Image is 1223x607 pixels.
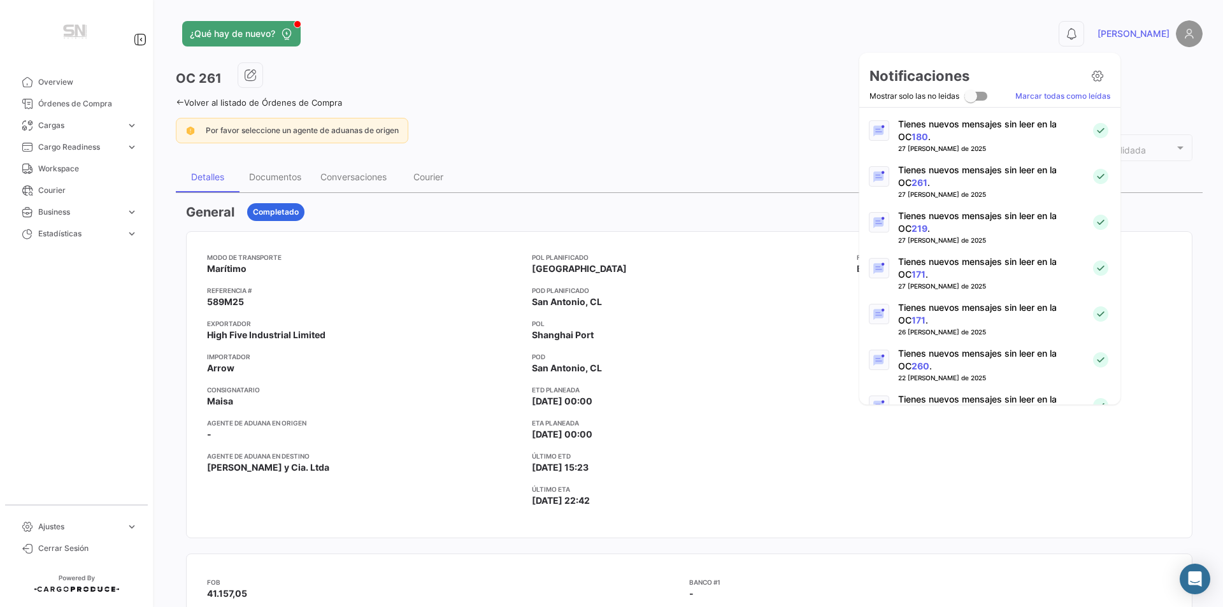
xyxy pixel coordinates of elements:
p: Tienes nuevos mensajes sin leer en la OC . [898,347,1081,373]
img: success-check.svg [1093,215,1108,230]
img: Notification icon [873,262,885,275]
img: success-check.svg [1093,306,1108,322]
h2: Notificaciones [869,67,969,85]
img: success-check.svg [1093,169,1108,184]
p: Tienes nuevos mensajes sin leer en la OC . [898,301,1081,327]
p: Tienes nuevos mensajes sin leer en la OC . [898,164,1081,189]
a: 261 [912,177,927,188]
div: 27 [PERSON_NAME] de 2025 [898,235,986,245]
span: Mostrar solo las no leidas [869,89,959,104]
img: success-check.svg [1093,123,1108,138]
p: Tienes nuevos mensajes sin leer en la OC . [898,255,1081,281]
img: Notification icon [873,125,885,137]
img: Notification icon [873,171,885,183]
p: Tienes nuevos mensajes sin leer en la OC . [898,210,1081,235]
a: 180 [912,131,928,142]
a: 171 [912,269,926,280]
div: 27 [PERSON_NAME] de 2025 [898,189,986,199]
a: 260 [912,361,929,371]
a: 171 [912,315,926,325]
p: Tienes nuevos mensajes sin leer en la OC . [898,118,1081,143]
img: Notification icon [873,308,885,320]
img: success-check.svg [1093,261,1108,276]
img: Notification icon [873,400,885,412]
img: Notification icon [873,354,885,366]
img: Notification icon [873,217,885,229]
div: Abrir Intercom Messenger [1180,564,1210,594]
div: 27 [PERSON_NAME] de 2025 [898,143,986,154]
div: 22 [PERSON_NAME] de 2025 [898,373,986,383]
div: 27 [PERSON_NAME] de 2025 [898,281,986,291]
img: success-check.svg [1093,398,1108,413]
img: success-check.svg [1093,352,1108,368]
a: 219 [912,223,927,234]
div: 26 [PERSON_NAME] de 2025 [898,327,986,337]
a: Marcar todas como leídas [1015,90,1110,102]
p: Tienes nuevos mensajes sin leer en la OC . [898,393,1081,418]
